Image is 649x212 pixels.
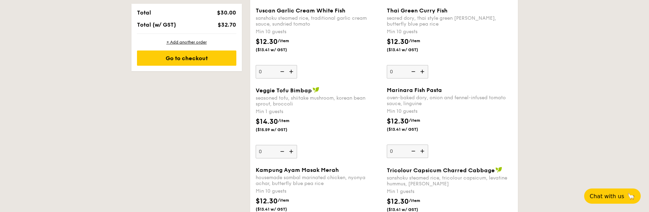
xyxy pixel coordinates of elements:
[387,197,409,206] span: $12.30
[387,15,512,27] div: seared dory, thai style green [PERSON_NAME], butterfly blue pea rice
[256,145,297,158] input: Veggie Tofu Bimbapseasoned tofu, shiitake mushroom, korean bean sprout, broccoliMin 1 guests$14.3...
[407,65,418,78] img: icon-reduce.1d2dbef1.svg
[256,167,339,173] span: Kampung Ayam Masak Merah
[256,65,297,79] input: Tuscan Garlic Cream White Fishsanshoku steamed rice, traditional garlic cream sauce, sundried tom...
[256,28,381,35] div: Min 10 guests
[256,188,381,195] div: Min 10 guests
[313,87,319,93] img: icon-vegan.f8ff3823.svg
[278,198,289,203] span: /item
[627,192,635,200] span: 🦙
[387,7,448,14] span: Thai Green Curry Fish
[387,28,512,35] div: Min 10 guests
[387,87,442,93] span: Marinara Fish Pasta
[137,39,236,45] div: + Add another order
[409,118,420,123] span: /item
[256,118,278,126] span: $14.30
[256,127,303,132] span: ($15.59 w/ GST)
[287,145,297,158] img: icon-add.58712e84.svg
[418,145,428,158] img: icon-add.58712e84.svg
[409,38,420,43] span: /item
[276,65,287,78] img: icon-reduce.1d2dbef1.svg
[387,108,512,115] div: Min 10 guests
[387,145,428,158] input: Marinara Fish Pastaoven-baked dory, onion and fennel-infused tomato sauce, linguineMin 10 guests$...
[387,188,512,195] div: Min 1 guests
[278,38,289,43] span: /item
[276,145,287,158] img: icon-reduce.1d2dbef1.svg
[218,21,236,28] span: $32.70
[590,193,624,200] span: Chat with us
[256,15,381,27] div: sanshoku steamed rice, traditional garlic cream sauce, sundried tomato
[387,38,409,46] span: $12.30
[256,38,278,46] span: $12.30
[387,127,434,132] span: ($13.41 w/ GST)
[256,47,303,53] span: ($13.41 w/ GST)
[256,108,381,115] div: Min 1 guests
[495,167,502,173] img: icon-vegan.f8ff3823.svg
[256,175,381,186] div: housemade sambal marinated chicken, nyonya achar, butterfly blue pea rice
[278,118,289,123] span: /item
[584,188,641,204] button: Chat with us🦙
[387,95,512,107] div: oven-baked dory, onion and fennel-infused tomato sauce, linguine
[256,95,381,107] div: seasoned tofu, shiitake mushroom, korean bean sprout, broccoli
[256,206,303,212] span: ($13.41 w/ GST)
[137,21,176,28] span: Total (w/ GST)
[387,65,428,79] input: Thai Green Curry Fishseared dory, thai style green [PERSON_NAME], butterfly blue pea riceMin 10 g...
[287,65,297,78] img: icon-add.58712e84.svg
[418,65,428,78] img: icon-add.58712e84.svg
[407,145,418,158] img: icon-reduce.1d2dbef1.svg
[137,9,151,16] span: Total
[387,117,409,126] span: $12.30
[387,175,512,187] div: sanshoku steamed rice, tricolour capsicum, levatine hummus, [PERSON_NAME]
[256,87,312,94] span: Veggie Tofu Bimbap
[256,197,278,205] span: $12.30
[409,198,420,203] span: /item
[256,7,345,14] span: Tuscan Garlic Cream White Fish
[387,167,495,174] span: Tricolour Capsicum Charred Cabbage
[217,9,236,16] span: $30.00
[387,47,434,53] span: ($13.41 w/ GST)
[137,50,236,66] div: Go to checkout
